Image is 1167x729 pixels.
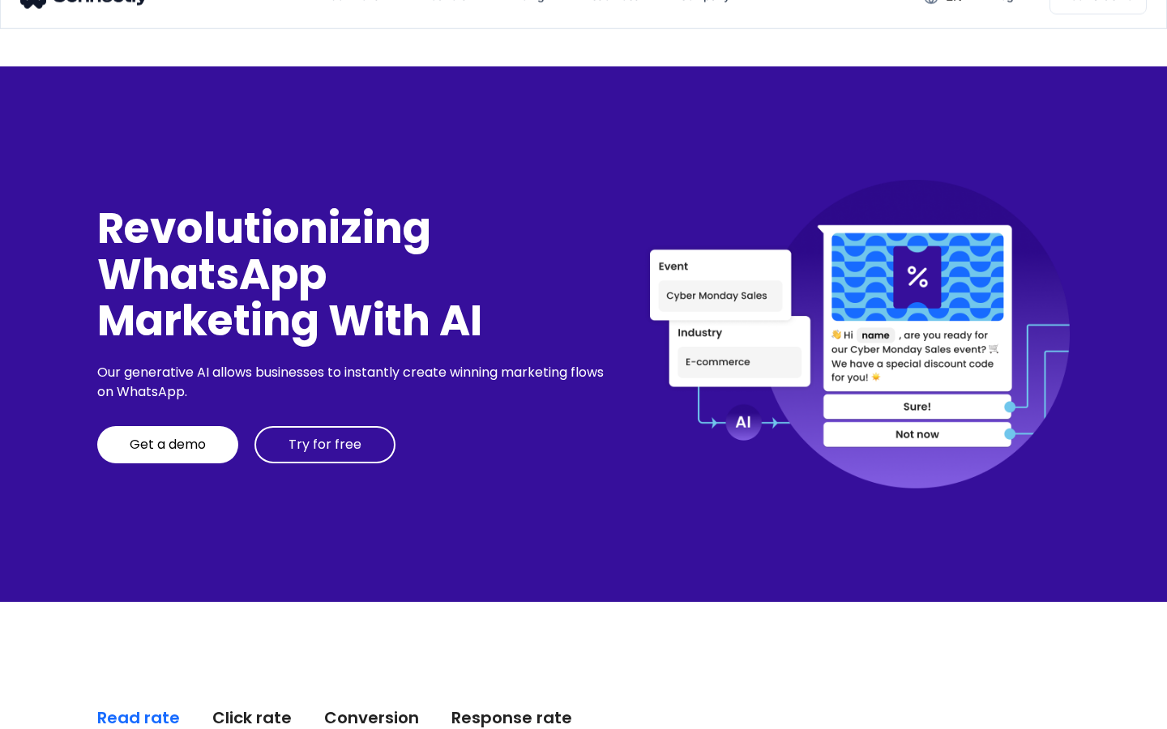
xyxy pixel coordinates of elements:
div: Revolutionizing WhatsApp Marketing With AI [97,205,609,344]
a: Get a demo [97,426,238,463]
div: Read rate [97,706,180,729]
div: Get a demo [130,437,206,453]
div: Click rate [212,706,292,729]
div: Conversion [324,706,419,729]
a: Try for free [254,426,395,463]
div: Try for free [289,437,361,453]
div: Response rate [451,706,572,729]
div: Our generative AI allows businesses to instantly create winning marketing flows on WhatsApp. [97,363,609,402]
ul: Language list [32,701,97,723]
aside: Language selected: English [16,701,97,723]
